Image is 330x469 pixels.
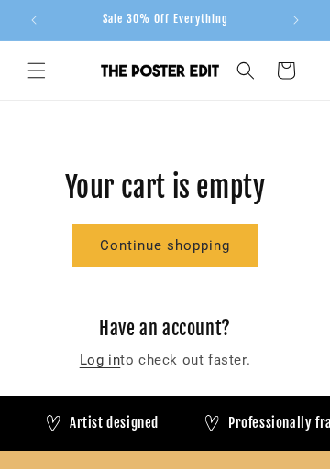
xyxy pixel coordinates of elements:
[54,3,276,38] div: Announcement
[103,12,228,26] span: Sale 30% Off Everything
[101,64,219,77] img: The Poster Edit
[54,3,276,38] div: 1 of 3
[72,224,258,267] a: Continue shopping
[14,317,316,341] h2: Have an account?
[225,50,266,91] summary: Search
[171,414,301,432] h4: Professionally framed
[16,50,57,91] summary: Menu
[13,414,102,432] h4: Artist designed
[14,169,316,205] h1: Your cart is empty
[93,58,225,84] a: The Poster Edit
[14,348,316,373] p: to check out faster.
[80,348,121,373] a: Log in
